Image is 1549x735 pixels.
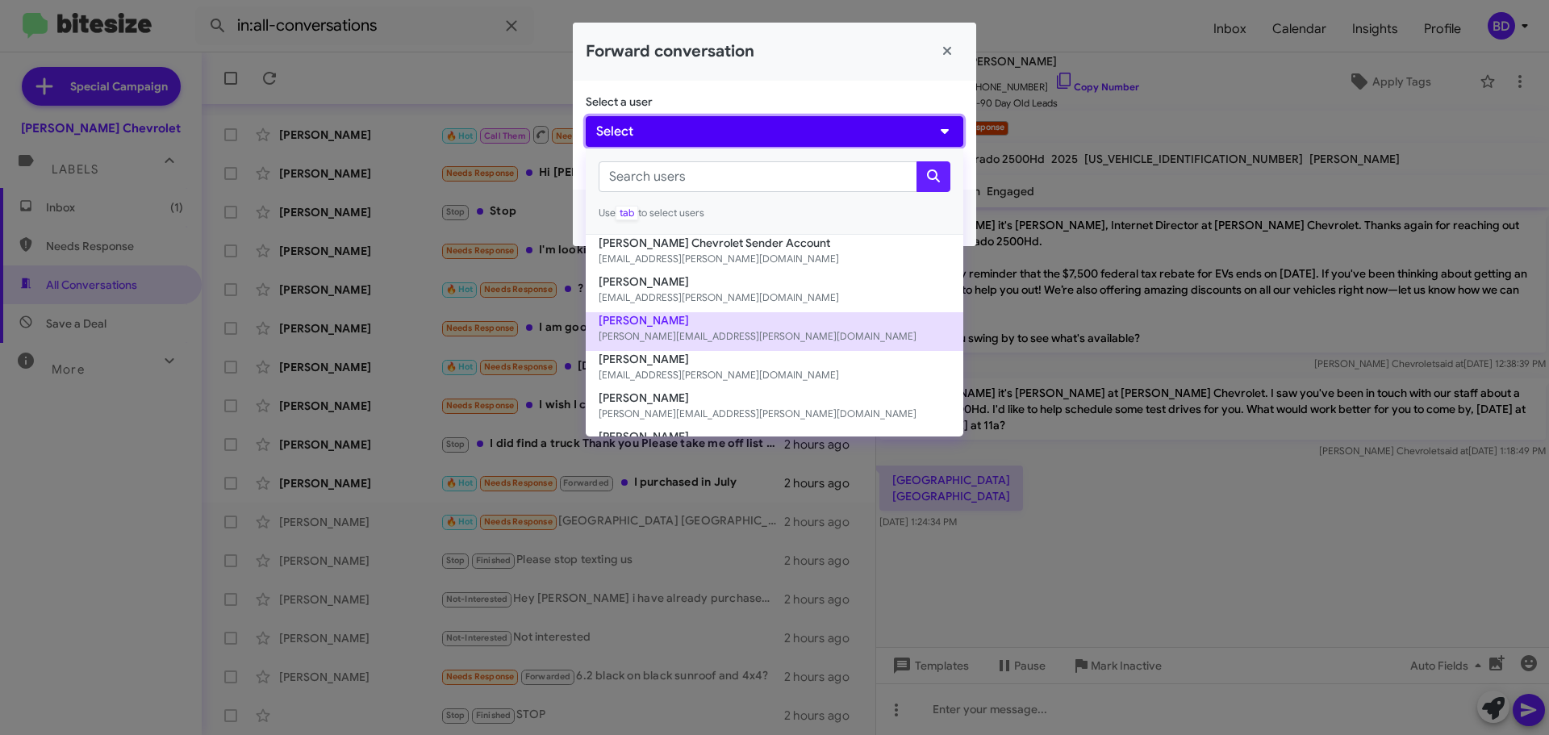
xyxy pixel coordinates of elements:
[616,206,638,220] span: tab
[586,274,963,312] button: [PERSON_NAME][EMAIL_ADDRESS][PERSON_NAME][DOMAIN_NAME]
[599,290,950,306] small: [EMAIL_ADDRESS][PERSON_NAME][DOMAIN_NAME]
[586,116,963,147] button: Select
[586,39,754,65] h2: Forward conversation
[599,367,950,383] small: [EMAIL_ADDRESS][PERSON_NAME][DOMAIN_NAME]
[586,94,963,110] p: Select a user
[596,122,633,141] span: Select
[586,390,963,428] button: [PERSON_NAME][PERSON_NAME][EMAIL_ADDRESS][PERSON_NAME][DOMAIN_NAME]
[586,312,963,351] button: [PERSON_NAME][PERSON_NAME][EMAIL_ADDRESS][PERSON_NAME][DOMAIN_NAME]
[586,351,963,390] button: [PERSON_NAME][EMAIL_ADDRESS][PERSON_NAME][DOMAIN_NAME]
[599,161,917,192] input: Search users
[586,235,963,274] button: [PERSON_NAME] Chevrolet Sender Account[EMAIL_ADDRESS][PERSON_NAME][DOMAIN_NAME]
[931,35,963,68] button: Close
[599,328,950,345] small: [PERSON_NAME][EMAIL_ADDRESS][PERSON_NAME][DOMAIN_NAME]
[599,406,950,422] small: [PERSON_NAME][EMAIL_ADDRESS][PERSON_NAME][DOMAIN_NAME]
[599,251,950,267] small: [EMAIL_ADDRESS][PERSON_NAME][DOMAIN_NAME]
[599,205,950,221] small: Use to select users
[586,428,963,467] button: [PERSON_NAME][PERSON_NAME][EMAIL_ADDRESS][PERSON_NAME][DOMAIN_NAME]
